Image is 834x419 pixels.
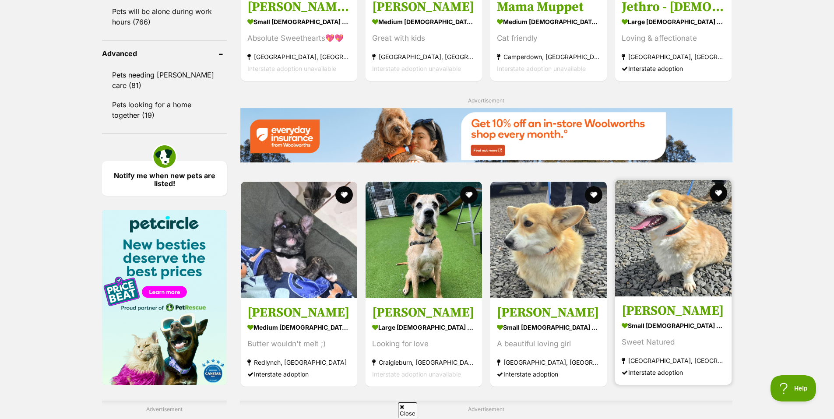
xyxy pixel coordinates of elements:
img: Conrad - Staffordshire Bull Terrier Dog [241,182,357,298]
img: Millie - Welsh Corgi (Pembroke) Dog [490,182,607,298]
div: A beautiful loving girl [497,338,600,350]
a: Everyday Insurance promotional banner [240,108,732,164]
strong: small [DEMOGRAPHIC_DATA] Dog [497,321,600,334]
a: Pets will be alone during work hours (766) [102,2,227,31]
div: Looking for love [372,338,475,350]
strong: medium [DEMOGRAPHIC_DATA] Dog [497,16,600,28]
button: favourite [335,186,353,204]
div: Absolute Sweethearts💖💖 [247,33,351,45]
strong: large [DEMOGRAPHIC_DATA] Dog [622,16,725,28]
strong: medium [DEMOGRAPHIC_DATA] Dog [372,16,475,28]
div: Interstate adoption [497,368,600,380]
strong: [GEOGRAPHIC_DATA], [GEOGRAPHIC_DATA] [622,355,725,366]
span: Advertisement [468,97,504,104]
h3: [PERSON_NAME] [622,303,725,319]
div: Butter wouldn't melt ;) [247,338,351,350]
strong: [GEOGRAPHIC_DATA], [GEOGRAPHIC_DATA] [247,51,351,63]
strong: [GEOGRAPHIC_DATA], [GEOGRAPHIC_DATA] [372,51,475,63]
img: Pet Circle promo banner [102,210,227,385]
div: Sweet Natured [622,336,725,348]
a: [PERSON_NAME] medium [DEMOGRAPHIC_DATA] Dog Butter wouldn't melt ;) Redlynch, [GEOGRAPHIC_DATA] I... [241,298,357,387]
span: Close [398,402,417,418]
div: Loving & affectionate [622,33,725,45]
a: Pets looking for a home together (19) [102,95,227,124]
span: Interstate adoption unavailable [497,65,586,73]
span: Interstate adoption unavailable [247,65,336,73]
strong: small [DEMOGRAPHIC_DATA] Dog [622,319,725,332]
a: Notify me when new pets are listed! [102,161,227,196]
strong: [GEOGRAPHIC_DATA], [GEOGRAPHIC_DATA] [497,356,600,368]
div: Interstate adoption [622,63,725,75]
strong: Craigieburn, [GEOGRAPHIC_DATA] [372,356,475,368]
button: favourite [710,184,727,202]
h3: [PERSON_NAME] [247,304,351,321]
div: Great with kids [372,33,475,45]
h3: [PERSON_NAME] [497,304,600,321]
button: favourite [460,186,478,204]
span: Interstate adoption unavailable [372,370,461,378]
strong: medium [DEMOGRAPHIC_DATA] Dog [247,321,351,334]
img: Ralph - Great Dane x Irish Wolfhound Dog [366,182,482,298]
div: Cat friendly [497,33,600,45]
span: Interstate adoption unavailable [372,65,461,73]
a: Pets needing [PERSON_NAME] care (81) [102,66,227,95]
div: Interstate adoption [247,368,351,380]
strong: Redlynch, [GEOGRAPHIC_DATA] [247,356,351,368]
a: [PERSON_NAME] small [DEMOGRAPHIC_DATA] Dog Sweet Natured [GEOGRAPHIC_DATA], [GEOGRAPHIC_DATA] Int... [615,296,732,385]
h3: [PERSON_NAME] [372,304,475,321]
a: [PERSON_NAME] small [DEMOGRAPHIC_DATA] Dog A beautiful loving girl [GEOGRAPHIC_DATA], [GEOGRAPHIC... [490,298,607,387]
strong: large [DEMOGRAPHIC_DATA] Dog [372,321,475,334]
img: Louie - Welsh Corgi (Pembroke) Dog [615,180,732,296]
header: Advanced [102,49,227,57]
strong: small [DEMOGRAPHIC_DATA] Dog [247,16,351,28]
div: Interstate adoption [622,366,725,378]
a: [PERSON_NAME] large [DEMOGRAPHIC_DATA] Dog Looking for love Craigieburn, [GEOGRAPHIC_DATA] Inters... [366,298,482,387]
strong: [GEOGRAPHIC_DATA], [GEOGRAPHIC_DATA] [622,51,725,63]
strong: Camperdown, [GEOGRAPHIC_DATA] [497,51,600,63]
img: Everyday Insurance promotional banner [240,108,732,162]
iframe: Help Scout Beacon - Open [771,375,816,401]
button: favourite [585,186,602,204]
